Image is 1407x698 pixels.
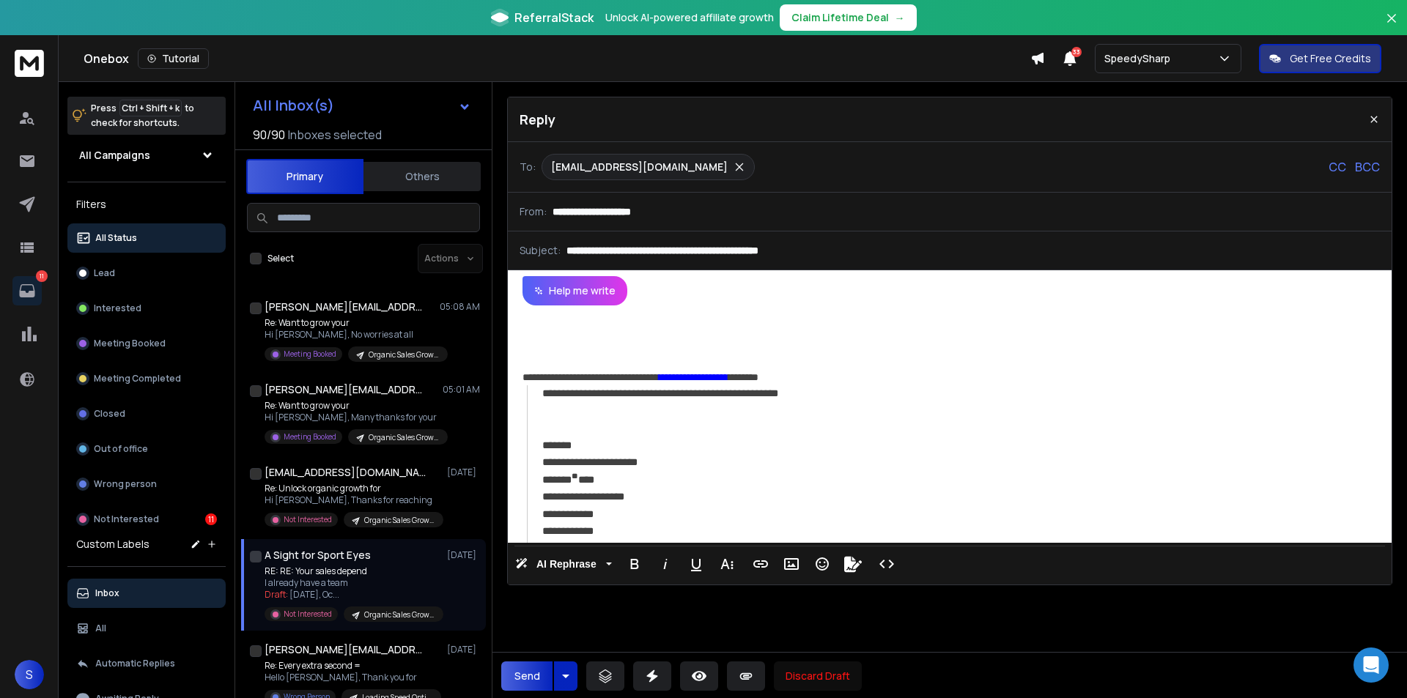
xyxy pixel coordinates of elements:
[520,204,547,219] p: From:
[15,660,44,689] button: S
[84,48,1030,69] div: Onebox
[265,672,440,683] p: Hello [PERSON_NAME], Thank you for
[447,644,480,656] p: [DATE]
[94,267,115,279] p: Lead
[514,9,594,26] span: ReferralStack
[364,609,435,620] p: Organic Sales Growth
[522,276,627,305] button: Help me write
[94,338,166,349] p: Meeting Booked
[651,549,679,579] button: Italic (Ctrl+I)
[95,623,106,634] p: All
[94,478,157,490] p: Wrong person
[253,98,334,113] h1: All Inbox(s)
[284,514,332,525] p: Not Interested
[91,101,194,130] p: Press to check for shortcuts.
[95,232,137,244] p: All Status
[76,537,149,552] h3: Custom Labels
[533,558,599,571] span: AI Rephrase
[67,579,226,608] button: Inbox
[363,160,481,193] button: Others
[605,10,774,25] p: Unlock AI-powered affiliate growth
[1259,44,1381,73] button: Get Free Credits
[265,329,440,341] p: Hi [PERSON_NAME], No worries at all
[67,223,226,253] button: All Status
[839,549,867,579] button: Signature
[265,577,440,589] p: I already have a team
[808,549,836,579] button: Emoticons
[94,513,159,525] p: Not Interested
[205,513,217,525] div: 11
[67,434,226,464] button: Out of office
[265,642,426,657] h1: [PERSON_NAME][EMAIL_ADDRESS][DOMAIN_NAME]
[443,384,480,396] p: 05:01 AM
[94,302,141,314] p: Interested
[241,91,483,120] button: All Inbox(s)
[369,349,439,360] p: Organic Sales Growth
[1355,158,1380,176] p: BCC
[774,661,862,691] button: Discard Draft
[95,587,119,599] p: Inbox
[253,126,285,144] span: 90 / 90
[67,614,226,643] button: All
[551,160,728,174] p: [EMAIL_ADDRESS][DOMAIN_NAME]
[94,408,125,420] p: Closed
[520,160,536,174] p: To:
[67,649,226,678] button: Automatic Replies
[265,494,440,506] p: Hi [PERSON_NAME], Thanks for reaching
[440,301,480,313] p: 05:08 AM
[501,661,553,691] button: Send
[67,294,226,323] button: Interested
[778,549,805,579] button: Insert Image (Ctrl+P)
[780,4,917,31] button: Claim Lifetime Deal→
[1382,9,1401,44] button: Close banner
[1290,51,1371,66] p: Get Free Credits
[246,159,363,194] button: Primary
[265,300,426,314] h1: [PERSON_NAME][EMAIL_ADDRESS][DOMAIN_NAME]
[67,141,226,170] button: All Campaigns
[1104,51,1176,66] p: SpeedySharp
[520,109,555,130] p: Reply
[1329,158,1346,176] p: CC
[67,259,226,288] button: Lead
[873,549,901,579] button: Code View
[267,253,294,264] label: Select
[284,431,336,442] p: Meeting Booked
[265,548,371,563] h1: A Sight for Sport Eyes
[289,588,339,601] span: [DATE], Oc ...
[265,660,440,672] p: Re: Every extra second =
[138,48,209,69] button: Tutorial
[265,400,440,412] p: Re: Want to grow your
[265,412,440,423] p: Hi [PERSON_NAME], Many thanks for your
[447,549,480,561] p: [DATE]
[67,505,226,534] button: Not Interested11
[94,443,148,455] p: Out of office
[265,565,440,577] p: RE: RE: Your sales depend
[512,549,615,579] button: AI Rephrase
[265,588,288,601] span: Draft:
[265,317,440,329] p: Re: Want to grow your
[12,276,42,305] a: 11
[265,465,426,480] h1: [EMAIL_ADDRESS][DOMAIN_NAME]
[895,10,905,25] span: →
[520,243,561,258] p: Subject:
[265,483,440,494] p: Re: Unlock organic growth for
[1071,47,1082,57] span: 33
[94,373,181,385] p: Meeting Completed
[713,549,741,579] button: More Text
[95,658,175,669] p: Automatic Replies
[682,549,710,579] button: Underline (Ctrl+U)
[265,382,426,397] h1: [PERSON_NAME][EMAIL_ADDRESS][DOMAIN_NAME]
[1354,647,1389,683] div: Open Intercom Messenger
[119,100,182,116] span: Ctrl + Shift + k
[67,469,226,499] button: Wrong person
[36,270,48,282] p: 11
[747,549,775,579] button: Insert Link (Ctrl+K)
[67,399,226,428] button: Closed
[447,467,480,478] p: [DATE]
[284,609,332,620] p: Not Interested
[364,515,435,526] p: Organic Sales Growth
[67,329,226,358] button: Meeting Booked
[67,364,226,393] button: Meeting Completed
